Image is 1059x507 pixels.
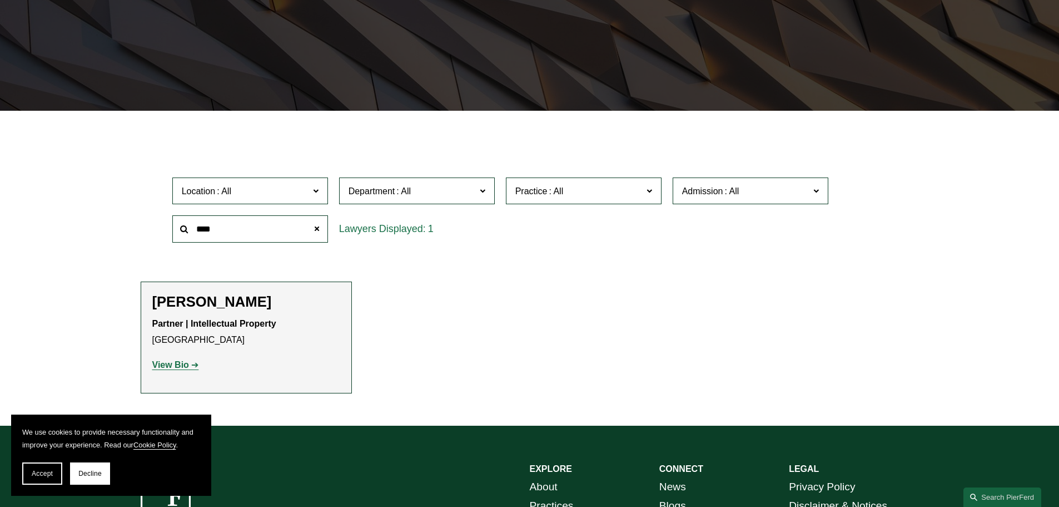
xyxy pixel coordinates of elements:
span: Location [182,186,216,196]
span: Accept [32,470,53,478]
strong: LEGAL [789,464,819,474]
a: About [530,478,558,497]
span: Admission [682,186,723,196]
span: Decline [78,470,102,478]
p: [GEOGRAPHIC_DATA] [152,316,340,348]
a: News [659,478,686,497]
span: Practice [515,186,548,196]
a: Search this site [963,488,1041,507]
strong: CONNECT [659,464,703,474]
a: View Bio [152,360,199,370]
a: Cookie Policy [133,441,176,449]
a: Privacy Policy [789,478,855,497]
p: We use cookies to provide necessary functionality and improve your experience. Read our . [22,426,200,451]
span: Department [349,186,395,196]
strong: Partner | Intellectual Property [152,319,276,328]
button: Decline [70,462,110,485]
span: 1 [428,223,434,234]
button: Accept [22,462,62,485]
section: Cookie banner [11,415,211,496]
strong: View Bio [152,360,189,370]
strong: EXPLORE [530,464,572,474]
h2: [PERSON_NAME] [152,293,340,311]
